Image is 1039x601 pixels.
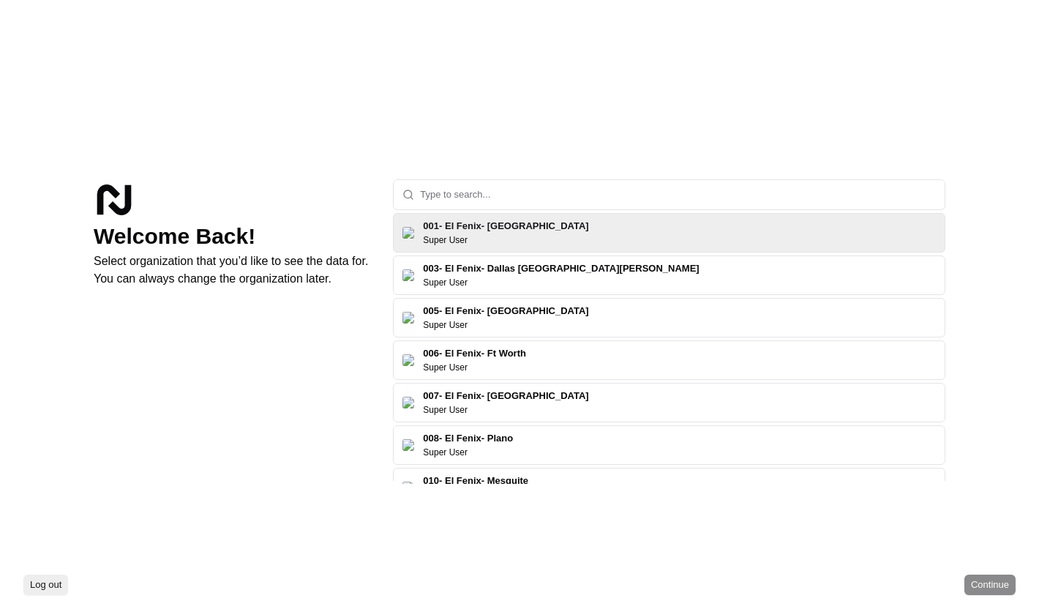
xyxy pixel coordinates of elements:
p: Super User [423,447,468,458]
h2: 001- El Fenix- [GEOGRAPHIC_DATA] [423,220,588,233]
h2: 008- El Fenix- Plano [423,432,513,445]
img: Flag of us [402,312,414,324]
img: Flag of us [402,397,414,408]
h2: 010- El Fenix- Mesquite [423,474,528,488]
p: Select organization that you’d like to see the data for. You can always change the organization l... [94,253,370,288]
h2: 007- El Fenix- [GEOGRAPHIC_DATA] [423,389,588,403]
img: Flag of us [402,269,414,281]
img: Flag of us [402,439,414,451]
img: Flag of us [402,354,414,366]
h1: Welcome Back! [94,223,370,250]
h2: 006- El Fenix- Ft Worth [423,347,526,360]
img: Flag of us [402,227,414,239]
img: Flag of us [402,482,414,493]
p: Super User [423,319,468,331]
p: Super User [423,234,468,246]
p: Super User [423,362,468,373]
input: Type to search... [420,180,936,209]
h2: 003- El Fenix- Dallas [GEOGRAPHIC_DATA][PERSON_NAME] [423,262,699,275]
p: Super User [423,404,468,416]
p: Super User [423,277,468,288]
button: Log out [23,575,68,595]
h2: 005- El Fenix- [GEOGRAPHIC_DATA] [423,305,588,318]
